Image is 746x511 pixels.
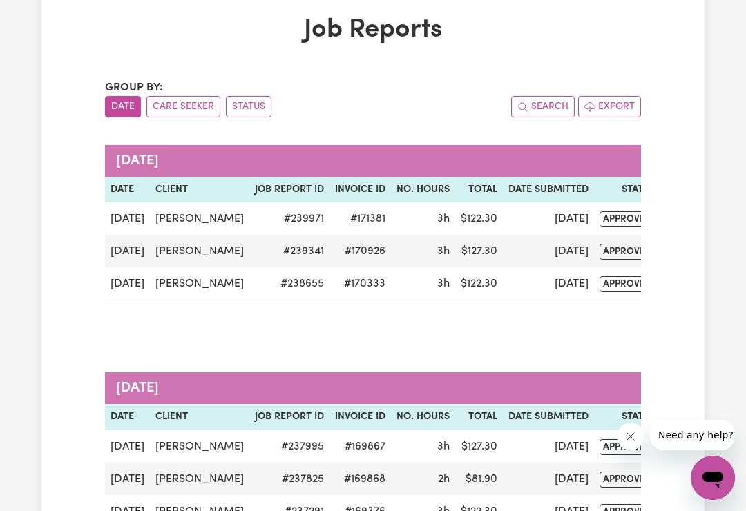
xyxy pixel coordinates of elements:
[105,96,141,117] button: sort invoices by date
[438,474,450,485] span: 2 hours
[437,441,450,452] span: 3 hours
[503,267,594,300] td: [DATE]
[455,202,503,235] td: $ 122.30
[455,177,503,203] th: Total
[329,235,391,267] td: #170926
[617,423,644,450] iframe: Close message
[600,472,656,488] span: approved
[249,267,329,300] td: # 238655
[503,235,594,267] td: [DATE]
[594,177,661,203] th: Status
[455,463,503,495] td: $ 81.90
[391,404,455,430] th: No. Hours
[691,456,735,500] iframe: Button to launch messaging window
[105,202,150,235] td: [DATE]
[249,202,329,235] td: # 239971
[150,267,249,300] td: [PERSON_NAME]
[249,177,329,203] th: Job Report ID
[503,404,594,430] th: Date Submitted
[600,244,656,260] span: approved
[105,267,150,300] td: [DATE]
[105,404,150,430] th: Date
[437,213,450,224] span: 3 hours
[150,404,249,430] th: Client
[455,430,503,463] td: $ 127.30
[600,211,656,227] span: approved
[503,202,594,235] td: [DATE]
[503,463,594,495] td: [DATE]
[249,404,329,430] th: Job Report ID
[105,145,726,177] caption: [DATE]
[249,430,329,463] td: # 237995
[600,276,656,292] span: approved
[105,177,150,203] th: Date
[455,235,503,267] td: $ 127.30
[511,96,575,117] button: Search
[455,267,503,300] td: $ 122.30
[249,463,329,495] td: # 237825
[329,267,391,300] td: #170333
[150,235,249,267] td: [PERSON_NAME]
[329,430,391,463] td: #169867
[105,372,726,404] caption: [DATE]
[146,96,220,117] button: sort invoices by care seeker
[329,202,391,235] td: #171381
[105,430,150,463] td: [DATE]
[329,404,391,430] th: Invoice ID
[600,439,656,455] span: approved
[329,177,391,203] th: Invoice ID
[105,463,150,495] td: [DATE]
[503,177,594,203] th: Date Submitted
[329,463,391,495] td: #169868
[150,430,249,463] td: [PERSON_NAME]
[105,82,163,93] span: Group by:
[105,235,150,267] td: [DATE]
[437,278,450,289] span: 3 hours
[150,202,249,235] td: [PERSON_NAME]
[226,96,271,117] button: sort invoices by paid status
[594,404,661,430] th: Status
[391,177,455,203] th: No. Hours
[455,404,503,430] th: Total
[503,430,594,463] td: [DATE]
[150,463,249,495] td: [PERSON_NAME]
[249,235,329,267] td: # 239341
[150,177,249,203] th: Client
[650,420,735,450] iframe: Message from company
[437,246,450,257] span: 3 hours
[578,96,641,117] button: Export
[105,15,641,46] h1: Job Reports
